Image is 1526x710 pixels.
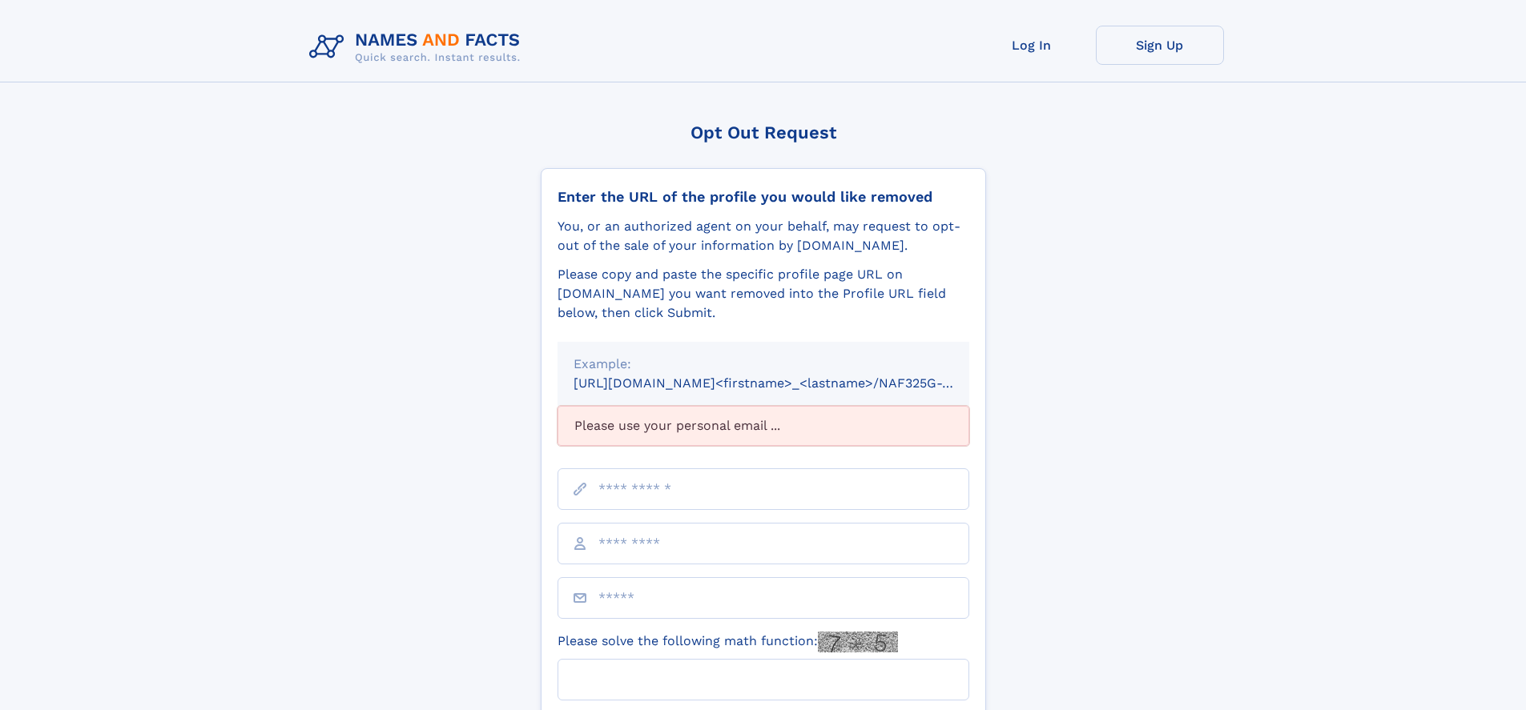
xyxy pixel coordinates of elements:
div: You, or an authorized agent on your behalf, may request to opt-out of the sale of your informatio... [558,217,969,255]
div: Please copy and paste the specific profile page URL on [DOMAIN_NAME] you want removed into the Pr... [558,265,969,323]
label: Please solve the following math function: [558,632,898,652]
a: Sign Up [1096,26,1224,65]
div: Example: [574,355,953,374]
img: Logo Names and Facts [303,26,533,69]
div: Please use your personal email ... [558,406,969,446]
a: Log In [968,26,1096,65]
small: [URL][DOMAIN_NAME]<firstname>_<lastname>/NAF325G-xxxxxxxx [574,375,1000,391]
div: Opt Out Request [541,122,986,142]
div: Enter the URL of the profile you would like removed [558,188,969,206]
